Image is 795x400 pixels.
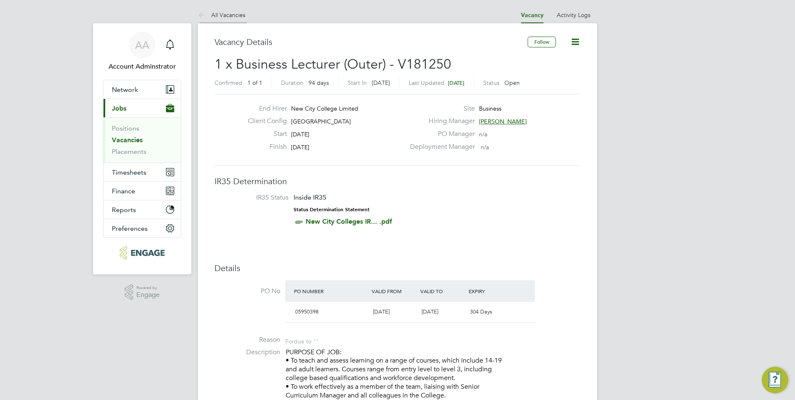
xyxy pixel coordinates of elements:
[405,117,475,126] label: Hiring Manager
[294,193,326,201] span: Inside IR35
[241,117,287,126] label: Client Config
[348,79,367,86] label: Start In
[467,284,515,299] div: Expiry
[104,163,181,181] button: Timesheets
[103,62,181,72] span: Account Adminstrator
[241,143,287,151] label: Finish
[215,287,280,296] label: PO No
[120,246,164,259] img: protocol-logo-retina.png
[291,105,358,112] span: New City College Limited
[557,11,590,19] a: Activity Logs
[241,104,287,113] label: End Hirer
[104,200,181,219] button: Reports
[215,263,580,274] h3: Details
[112,124,139,132] a: Positions
[372,79,390,86] span: [DATE]
[309,79,329,86] span: 94 days
[281,79,304,86] label: Duration
[104,219,181,237] button: Preferences
[112,136,143,144] a: Vacancies
[112,86,138,94] span: Network
[306,217,392,225] a: New City Colleges IR... .pdf
[418,284,467,299] div: Valid To
[292,284,370,299] div: PO Number
[215,56,451,72] span: 1 x Business Lecturer (Outer) - V181250
[448,79,464,86] span: [DATE]
[104,182,181,200] button: Finance
[291,143,309,151] span: [DATE]
[215,336,280,344] label: Reason
[479,131,487,138] span: n/a
[504,79,520,86] span: Open
[104,99,181,117] button: Jobs
[112,168,146,176] span: Timesheets
[291,118,351,125] span: [GEOGRAPHIC_DATA]
[405,104,475,113] label: Site
[479,118,527,125] span: [PERSON_NAME]
[481,143,489,151] span: n/a
[291,131,309,138] span: [DATE]
[405,143,475,151] label: Deployment Manager
[112,225,148,232] span: Preferences
[112,206,136,214] span: Reports
[479,105,501,112] span: Business
[112,187,135,195] span: Finance
[241,130,287,138] label: Start
[373,308,390,315] span: [DATE]
[470,308,492,315] span: 304 Days
[136,291,160,299] span: Engage
[112,104,126,112] span: Jobs
[103,32,181,72] a: AAAccount Adminstrator
[223,193,289,202] label: IR35 Status
[405,130,475,138] label: PO Manager
[409,79,444,86] label: Last Updated
[125,284,160,300] a: Powered byEngage
[521,12,543,19] a: Vacancy
[104,80,181,99] button: Network
[247,79,262,86] span: 1 of 1
[112,148,146,156] a: Placements
[422,308,438,315] span: [DATE]
[294,207,370,212] strong: Status Determination Statement
[135,40,149,50] span: AA
[528,37,556,47] button: Follow
[295,308,318,315] span: 05950398
[215,79,242,86] label: Confirmed
[93,23,191,274] nav: Main navigation
[198,11,245,19] a: All Vacancies
[215,176,580,187] h3: IR35 Determination
[483,79,499,86] label: Status
[103,246,181,259] a: Go to home page
[136,284,160,291] span: Powered by
[104,117,181,163] div: Jobs
[762,367,788,393] button: Engage Resource Center
[215,348,280,357] label: Description
[215,37,528,47] h3: Vacancy Details
[285,336,319,345] div: For due to ""
[370,284,418,299] div: Valid From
